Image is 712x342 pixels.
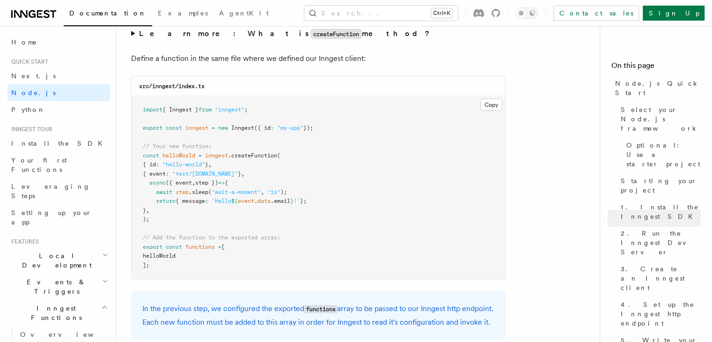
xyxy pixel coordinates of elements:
button: Search...Ctrl+K [304,6,458,21]
span: step [176,189,189,195]
p: In the previous step, we configured the exported array to be passed to our Inngest http endpoint.... [142,302,494,329]
span: ({ id [254,125,271,131]
span: Leveraging Steps [11,183,90,200]
span: Install the SDK [11,140,108,147]
span: Inngest tour [7,126,52,133]
span: { [225,179,228,186]
a: Sign Up [643,6,705,21]
span: Your first Functions [11,156,67,173]
span: import [143,106,162,113]
span: => [218,179,225,186]
a: Leveraging Steps [7,178,110,204]
span: Inngest Functions [7,304,101,322]
span: ${ [231,198,238,204]
span: Node.js [11,89,56,97]
a: Select your Node.js framework [617,101,701,137]
code: src/inngest/index.ts [139,83,205,89]
span: Starting your project [621,176,701,195]
button: Events & Triggers [7,274,110,300]
span: from [198,106,212,113]
span: ); [143,216,149,223]
strong: Learn more: What is method? [139,29,432,38]
span: } [238,171,241,177]
span: export [143,244,162,250]
span: Events & Triggers [7,277,102,296]
a: Examples [152,3,213,25]
span: Python [11,106,45,113]
a: Optional: Use a starter project [623,137,701,172]
span: "wait-a-moment" [212,189,261,195]
span: ({ event [166,179,192,186]
span: { Inngest } [162,106,198,113]
span: , [208,161,212,168]
kbd: Ctrl+K [431,8,452,18]
summary: Learn more: What iscreateFunctionmethod? [131,27,506,41]
span: : [166,171,169,177]
span: } [290,198,294,204]
a: Install the SDK [7,135,110,152]
code: createFunction [310,29,362,39]
span: inngest [205,152,228,159]
span: data [257,198,271,204]
span: "1s" [267,189,280,195]
span: 3. Create an Inngest client [621,264,701,292]
a: Python [7,101,110,118]
span: export [143,125,162,131]
span: Optional: Use a starter project [626,141,701,169]
span: Features [7,238,39,245]
span: } [143,207,146,214]
span: ; [244,106,248,113]
span: // Your new function: [143,143,212,149]
a: AgentKit [213,3,274,25]
span: { event [143,171,166,177]
span: 2. Run the Inngest Dev Server [621,229,701,257]
span: [ [221,244,225,250]
span: ( [208,189,212,195]
span: helloWorld [162,152,195,159]
span: Home [11,37,37,47]
a: Next.js [7,67,110,84]
span: = [212,125,215,131]
a: Home [7,34,110,51]
span: Overview [20,331,117,338]
a: Starting your project [617,172,701,199]
span: : [205,198,208,204]
a: Documentation [64,3,152,26]
button: Copy [480,99,502,111]
button: Inngest Functions [7,300,110,326]
span: const [166,244,182,250]
span: , [192,179,195,186]
a: Node.js Quick Start [611,75,701,101]
span: = [218,244,221,250]
span: Node.js Quick Start [615,79,701,97]
span: "inngest" [215,106,244,113]
span: { id [143,161,156,168]
a: Setting up your app [7,204,110,230]
span: = [198,152,202,159]
span: // Add the function to the exported array: [143,234,280,241]
span: , [241,171,244,177]
span: "test/[DOMAIN_NAME]" [172,171,238,177]
span: 1. Install the Inngest SDK [621,202,701,221]
span: ( [277,152,280,159]
span: { message [176,198,205,204]
span: , [146,207,149,214]
span: .email [271,198,290,204]
span: . [254,198,257,204]
h4: On this page [611,60,701,75]
span: .createFunction [228,152,277,159]
span: AgentKit [219,9,269,17]
span: !` [294,198,300,204]
a: Node.js [7,84,110,101]
span: "my-app" [277,125,303,131]
span: Inngest [231,125,254,131]
code: functions [304,305,337,313]
a: 1. Install the Inngest SDK [617,199,701,225]
a: Your first Functions [7,152,110,178]
a: Contact sales [553,6,639,21]
span: ]; [143,262,149,268]
span: } [205,161,208,168]
span: Examples [158,9,208,17]
span: const [166,125,182,131]
span: const [143,152,159,159]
